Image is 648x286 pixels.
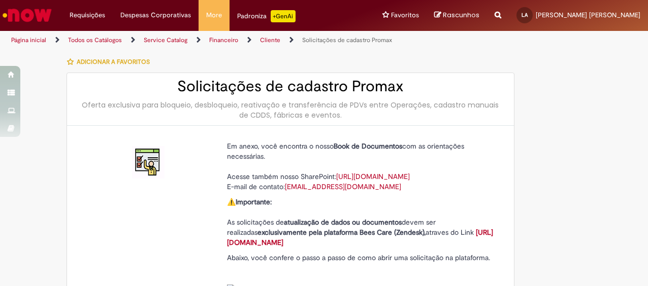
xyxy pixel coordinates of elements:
span: Requisições [70,10,105,20]
div: Oferta exclusiva para bloqueio, desbloqueio, reativação e transferência de PDVs entre Operações, ... [77,100,504,120]
a: [URL][DOMAIN_NAME] [227,228,493,247]
div: Padroniza [237,10,296,22]
span: LA [522,12,528,18]
strong: exclusivamente pela plataforma Bees Care (Zendesk), [257,228,426,237]
ul: Trilhas de página [8,31,425,50]
a: Rascunhos [434,11,479,20]
a: Página inicial [11,36,46,44]
img: Solicitações de cadastro Promax [132,146,165,178]
span: Adicionar a Favoritos [77,58,150,66]
span: [PERSON_NAME] [PERSON_NAME] [536,11,640,19]
button: Adicionar a Favoritos [67,51,155,73]
span: Rascunhos [443,10,479,20]
a: Solicitações de cadastro Promax [302,36,392,44]
span: Favoritos [391,10,419,20]
strong: Importante: [236,197,272,206]
strong: atualização de dados ou documentos [284,218,402,227]
img: ServiceNow [1,5,53,25]
a: Service Catalog [144,36,187,44]
h2: Solicitações de cadastro Promax [77,78,504,95]
a: Cliente [260,36,280,44]
a: Todos os Catálogos [68,36,122,44]
a: [EMAIL_ADDRESS][DOMAIN_NAME] [285,182,401,191]
p: Em anexo, você encontra o nosso com as orientações necessárias. Acesse também nosso SharePoint: E... [227,141,496,192]
a: Financeiro [209,36,238,44]
p: ⚠️ As solicitações de devem ser realizadas atraves do Link [227,197,496,247]
span: More [206,10,222,20]
a: [URL][DOMAIN_NAME] [336,172,410,181]
p: +GenAi [271,10,296,22]
span: Despesas Corporativas [120,10,191,20]
strong: Book de Documentos [334,141,402,151]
